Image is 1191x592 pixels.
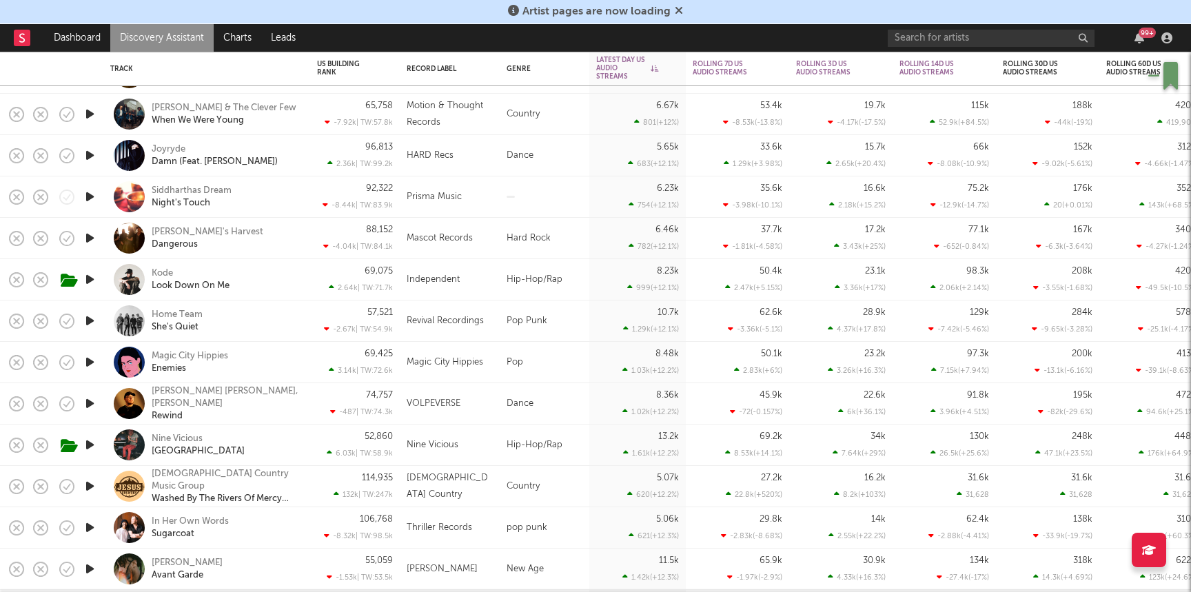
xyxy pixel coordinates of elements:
a: Washed By The Rivers Of Mercy And Grace [152,493,300,505]
a: Joyryde [152,143,185,156]
div: Night's Touch [152,197,210,210]
div: Look Down On Me [152,280,230,292]
div: Pop [500,342,589,383]
div: 52,860 [365,432,393,441]
div: -8.53k ( -13.8 % ) [723,118,782,127]
div: Thriller Records [407,520,472,536]
div: 47.1k ( +23.5 % ) [1035,449,1092,458]
div: Damn (Feat. [PERSON_NAME]) [152,156,278,168]
div: 114,935 [362,473,393,482]
div: 1.29k ( +12.1 % ) [623,325,679,334]
div: 188k [1072,101,1092,110]
a: When We Were Young [152,114,244,127]
div: 33.6k [760,143,782,152]
div: 801 ( +12 % ) [634,118,679,127]
div: 1.61k ( +12.2 % ) [623,449,679,458]
div: 129k [970,308,989,317]
div: -82k ( -29.6 % ) [1038,407,1092,416]
div: Motion & Thought Records [407,98,493,131]
a: Enemies [152,363,186,375]
div: 65.9k [760,556,782,565]
div: Independent [407,272,460,288]
div: -652 ( -0.84 % ) [934,242,989,251]
div: 176k [1073,184,1092,193]
div: 106,768 [360,515,393,524]
div: 16.2k [864,473,886,482]
div: Nine Vicious [152,433,203,445]
div: 152k [1074,143,1092,152]
div: 8.53k ( +14.1 % ) [725,449,782,458]
div: Home Team [152,309,203,321]
div: 31,628 [957,490,989,499]
div: 31,628 [1060,490,1092,499]
div: -44k ( -19 % ) [1045,118,1092,127]
div: [DEMOGRAPHIC_DATA] Country Music Group [152,468,300,493]
div: 45.9k [760,391,782,400]
div: 13.2k [658,432,679,441]
div: 22.8k ( +520 % ) [726,490,782,499]
div: 683 ( +12.1 % ) [628,159,679,168]
div: 77.1k [968,225,989,234]
div: [DEMOGRAPHIC_DATA] Country [407,470,493,503]
a: Kode [152,267,173,280]
span: Dismiss [675,6,683,17]
div: 2.06k ( +2.14 % ) [930,283,989,292]
div: 52.9k ( +84.5 % ) [930,118,989,127]
div: 3.14k | TW: 72.6k [317,366,393,375]
a: Avant Garde [152,569,203,582]
div: Rewind [152,410,183,422]
div: 167k [1073,225,1092,234]
div: Hip-Hop/Rap [500,259,589,300]
div: In Her Own Words [152,516,229,528]
div: 34k [871,432,886,441]
div: 69,425 [365,349,393,358]
div: Mascot Records [407,230,473,247]
input: Search for artists [888,30,1095,47]
div: [PERSON_NAME]'s Harvest [152,226,263,238]
a: Discovery Assistant [110,24,214,52]
div: 115k [971,101,989,110]
div: 29.8k [760,515,782,524]
div: -9.65k ( -3.28 % ) [1032,325,1092,334]
a: Leads [261,24,305,52]
div: 2.83k ( +6 % ) [734,366,782,375]
div: Revival Recordings [407,313,484,329]
div: 23.1k [865,267,886,276]
div: 53.4k [760,101,782,110]
div: 1.02k ( +12.2 % ) [622,407,679,416]
div: 7.15k ( +7.94 % ) [931,366,989,375]
a: Dangerous [152,238,198,251]
div: 50.1k [761,349,782,358]
div: Rolling 3D US Audio Streams [796,60,865,76]
div: 132k | TW: 247k [317,490,393,499]
div: 31.6k [968,473,989,482]
div: -7.92k | TW: 57.8k [317,118,393,127]
div: Rolling 30D US Audio Streams [1003,60,1072,76]
div: 31.6k [1071,473,1092,482]
div: 2.18k ( +15.2 % ) [829,201,886,210]
div: 6.67k [656,101,679,110]
div: 782 ( +12.1 % ) [629,242,679,251]
div: 8.23k [657,267,679,276]
a: [GEOGRAPHIC_DATA] [152,445,245,458]
div: US Building Rank [317,60,372,76]
a: Dashboard [44,24,110,52]
a: [PERSON_NAME] [PERSON_NAME], [PERSON_NAME] [152,385,300,410]
div: 69,075 [365,267,393,276]
div: -4.17k ( -17.5 % ) [828,118,886,127]
div: -2.83k ( -8.68 % ) [721,531,782,540]
div: -8.32k | TW: 98.5k [317,531,393,540]
a: Charts [214,24,261,52]
div: 65,758 [365,101,393,110]
div: 6.46k [655,225,679,234]
a: Sugarcoat [152,528,194,540]
div: 69.2k [760,432,782,441]
span: Artist pages are now loading [522,6,671,17]
div: 10.7k [658,308,679,317]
